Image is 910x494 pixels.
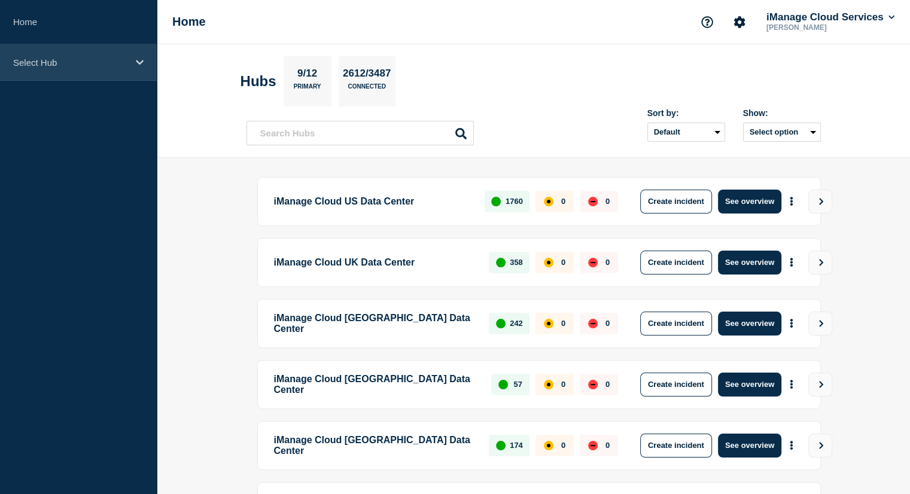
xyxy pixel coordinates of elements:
p: 2612/3487 [339,68,395,83]
button: iManage Cloud Services [764,11,897,23]
p: 0 [561,197,565,206]
p: iManage Cloud [GEOGRAPHIC_DATA] Data Center [274,434,476,458]
p: 0 [605,441,610,450]
button: See overview [718,190,781,214]
div: Sort by: [647,108,725,118]
button: More actions [784,190,799,212]
button: See overview [718,434,781,458]
div: affected [544,197,553,206]
p: 9/12 [293,68,321,83]
p: iManage Cloud [GEOGRAPHIC_DATA] Data Center [274,312,476,336]
p: 0 [561,258,565,267]
h2: Hubs [241,73,276,90]
p: 242 [510,319,523,328]
button: Create incident [640,190,712,214]
p: iManage Cloud [GEOGRAPHIC_DATA] Data Center [274,373,478,397]
button: See overview [718,373,781,397]
div: Show: [743,108,821,118]
div: down [588,258,598,267]
button: Create incident [640,373,712,397]
div: affected [544,319,553,328]
button: View [808,434,832,458]
div: up [496,258,506,267]
p: Connected [348,83,386,96]
p: 0 [561,319,565,328]
p: Select Hub [13,57,128,68]
p: Primary [294,83,321,96]
button: Select option [743,123,821,142]
input: Search Hubs [246,121,474,145]
select: Sort by [647,123,725,142]
div: up [498,380,508,389]
button: View [808,312,832,336]
div: affected [544,258,553,267]
p: 0 [605,197,610,206]
div: down [588,441,598,450]
div: down [588,197,598,206]
p: [PERSON_NAME] [764,23,888,32]
p: 174 [510,441,523,450]
p: 0 [561,441,565,450]
p: iManage Cloud US Data Center [274,190,471,214]
button: View [808,190,832,214]
div: up [491,197,501,206]
button: More actions [784,251,799,273]
p: 0 [605,319,610,328]
button: More actions [784,312,799,334]
div: up [496,441,506,450]
button: Support [695,10,720,35]
div: affected [544,380,553,389]
p: 57 [513,380,522,389]
p: 358 [510,258,523,267]
div: affected [544,441,553,450]
button: Create incident [640,434,712,458]
button: Create incident [640,251,712,275]
div: down [588,380,598,389]
p: 0 [605,258,610,267]
div: down [588,319,598,328]
button: View [808,373,832,397]
button: Account settings [727,10,752,35]
button: More actions [784,373,799,395]
p: 0 [561,380,565,389]
h1: Home [172,15,206,29]
button: View [808,251,832,275]
button: See overview [718,251,781,275]
div: up [496,319,506,328]
p: iManage Cloud UK Data Center [274,251,476,275]
p: 1760 [506,197,523,206]
p: 0 [605,380,610,389]
button: More actions [784,434,799,456]
button: See overview [718,312,781,336]
button: Create incident [640,312,712,336]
